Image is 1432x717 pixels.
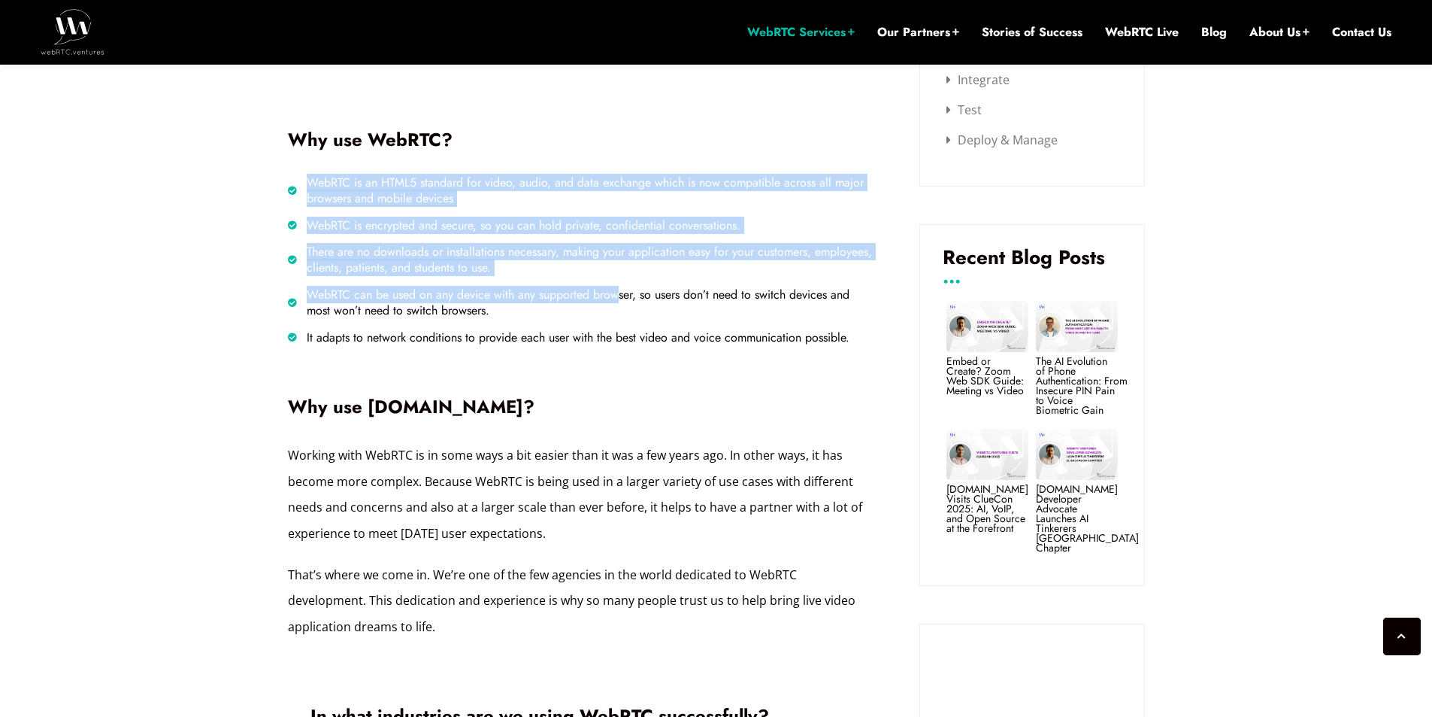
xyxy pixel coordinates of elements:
p: That’s where we come in. We’re one of the few agencies in the world dedicated to WebRTC developme... [288,562,874,640]
a: The AI Evolution of Phone Authentication: From Insecure PIN Pain to Voice Biometric Gain [1036,354,1128,418]
img: image [1036,429,1118,480]
p: Working with WebRTC is in some ways a bit easier than it was a few years ago. In other ways, it h... [288,442,874,546]
a: WebRTC Services [747,24,855,41]
img: image [946,429,1028,480]
h2: Why use [DOMAIN_NAME]? [288,398,874,416]
h3: ... [943,271,1122,282]
a: Stories of Success [982,24,1082,41]
span: It adapts to network conditions to provide each user with the best video and voice communication ... [303,330,849,346]
img: image [946,301,1028,352]
a: [DOMAIN_NAME] Visits ClueCon 2025: AI, VoIP, and Open Source at the Forefront [946,482,1028,536]
span: WebRTC is an HTML5 standard for video, audio, and data exchange which is now compatible across al... [303,175,874,207]
a: Our Partners [877,24,959,41]
span: WebRTC can be used on any device with any supported browser, so users don’t need to switch device... [303,287,874,319]
img: image [1036,301,1118,352]
a: Test [946,102,982,118]
a: About Us [1249,24,1309,41]
a: Contact Us [1332,24,1391,41]
a: Blog [1201,24,1227,41]
span: WebRTC is encrypted and secure, so you can hold private, confidential conversations. [303,218,740,234]
h2: Why use WebRTC? [288,131,874,149]
span: There are no downloads or installations necessary, making your application easy for your customer... [303,245,874,276]
h3: Recent Blog Posts [943,248,1122,267]
a: WebRTC Live [1105,24,1179,41]
a: Integrate [946,71,1010,88]
a: [DOMAIN_NAME] Developer Advocate Launches AI Tinkerers [GEOGRAPHIC_DATA] Chapter [1036,482,1139,555]
a: Embed or Create? Zoom Web SDK Guide: Meeting vs Video [946,354,1024,398]
img: WebRTC.ventures [41,9,104,54]
a: Deploy & Manage [946,132,1058,148]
